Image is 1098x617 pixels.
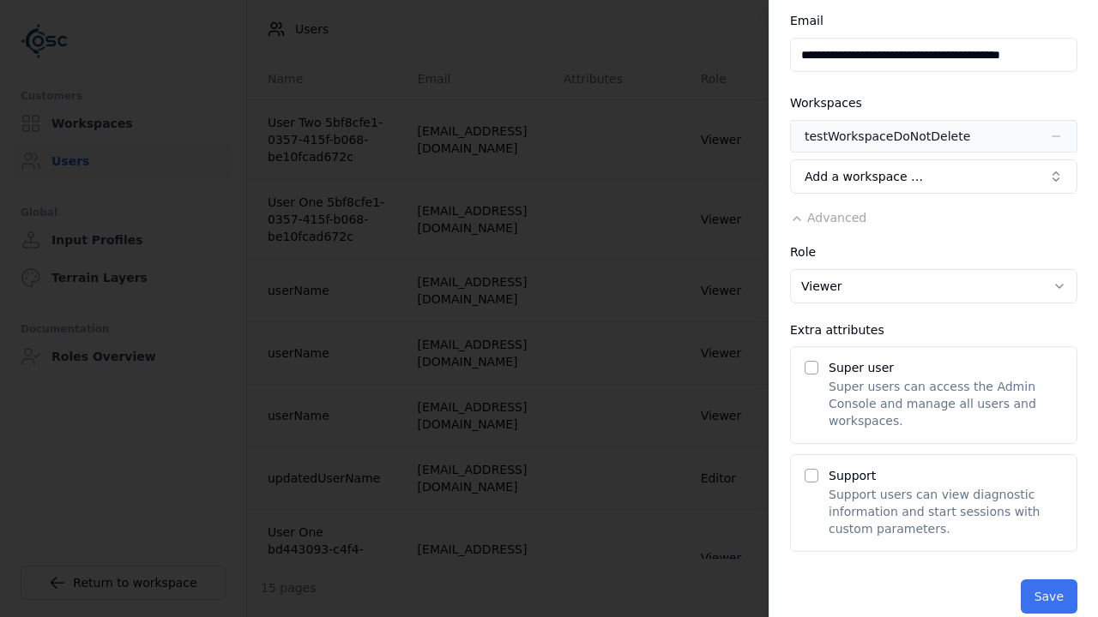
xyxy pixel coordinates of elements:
label: Super user [829,361,894,374]
div: Extra attributes [790,324,1077,336]
p: Support users can view diagnostic information and start sessions with custom parameters. [829,486,1063,537]
div: testWorkspaceDoNotDelete [805,128,970,145]
button: Save [1021,579,1077,614]
button: Advanced [790,209,866,226]
label: Role [790,245,816,259]
span: Add a workspace … [805,168,923,185]
label: Email [790,14,823,27]
span: Advanced [807,211,866,225]
label: Workspaces [790,96,862,110]
p: Super users can access the Admin Console and manage all users and workspaces. [829,378,1063,429]
label: Support [829,469,876,482]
